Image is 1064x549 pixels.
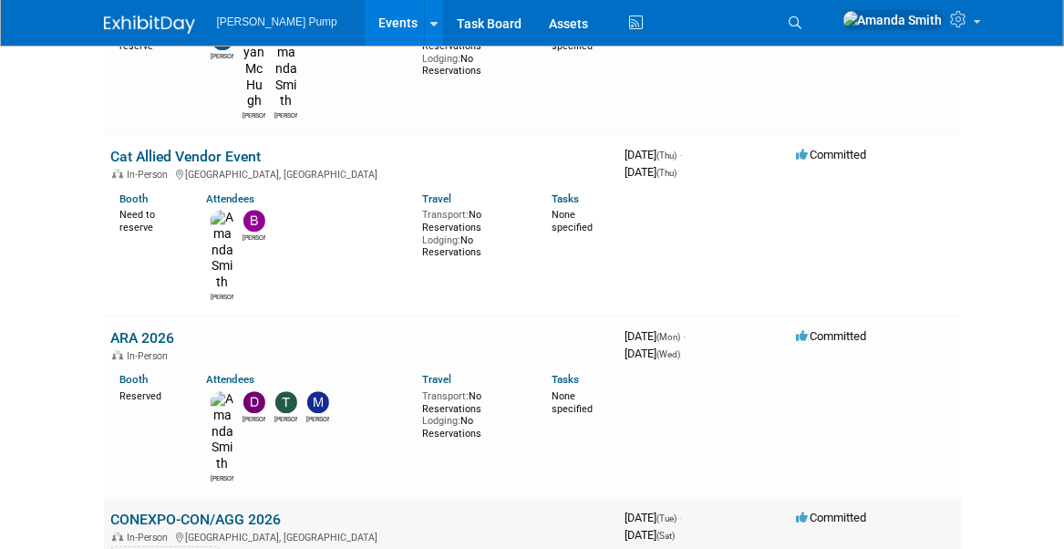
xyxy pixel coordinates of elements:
[657,513,677,523] span: (Tue)
[206,373,254,386] a: Attendees
[422,24,524,78] div: No Reservations No Reservations
[680,148,683,161] span: -
[625,511,683,524] span: [DATE]
[552,192,579,205] a: Tasks
[552,27,593,52] span: None specified
[111,511,282,528] a: CONEXPO-CON/AGG 2026
[111,148,262,165] a: Cat Allied Vendor Event
[422,373,451,386] a: Travel
[625,347,681,360] span: [DATE]
[680,511,683,524] span: -
[112,350,123,359] img: In-Person Event
[657,168,677,178] span: (Thu)
[684,329,687,343] span: -
[104,16,195,34] img: ExhibitDay
[625,148,683,161] span: [DATE]
[307,391,329,413] img: Martin Strong
[422,209,469,221] span: Transport:
[128,532,174,544] span: In-Person
[657,531,676,541] span: (Sat)
[274,28,297,109] img: Amanda Smith
[112,532,123,541] img: In-Person Event
[128,169,174,181] span: In-Person
[625,165,677,179] span: [DATE]
[422,53,460,65] span: Lodging:
[657,332,681,342] span: (Mon)
[274,109,297,120] div: Amanda Smith
[422,205,524,259] div: No Reservations No Reservations
[243,28,265,109] img: Ryan McHugh
[243,210,265,232] img: Bobby Zitzka
[111,529,611,544] div: [GEOGRAPHIC_DATA], [GEOGRAPHIC_DATA]
[422,234,460,246] span: Lodging:
[422,387,524,440] div: No Reservations No Reservations
[657,150,677,161] span: (Thu)
[275,391,297,413] img: Terry Guerra
[211,50,233,61] div: Patrick Champagne
[625,528,676,542] span: [DATE]
[120,387,180,403] div: Reserved
[243,232,265,243] div: Bobby Zitzka
[211,472,233,483] div: Amanda Smith
[120,192,149,205] a: Booth
[797,511,867,524] span: Committed
[112,169,123,178] img: In-Person Event
[842,10,944,30] img: Amanda Smith
[211,210,233,291] img: Amanda Smith
[243,109,265,120] div: Ryan McHugh
[111,329,175,347] a: ARA 2026
[657,349,681,359] span: (Wed)
[306,413,329,424] div: Martin Strong
[211,291,233,302] div: Amanda Smith
[211,391,233,472] img: Amanda Smith
[128,350,174,362] span: In-Person
[422,390,469,402] span: Transport:
[422,415,460,427] span: Lodging:
[552,209,593,233] span: None specified
[274,413,297,424] div: Terry Guerra
[120,373,149,386] a: Booth
[120,205,180,233] div: Need to reserve
[422,192,451,205] a: Travel
[797,148,867,161] span: Committed
[243,391,265,413] img: David Perry
[552,373,579,386] a: Tasks
[797,329,867,343] span: Committed
[111,166,611,181] div: [GEOGRAPHIC_DATA], [GEOGRAPHIC_DATA]
[625,329,687,343] span: [DATE]
[217,16,337,28] span: [PERSON_NAME] Pump
[552,390,593,415] span: None specified
[206,192,254,205] a: Attendees
[243,413,265,424] div: David Perry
